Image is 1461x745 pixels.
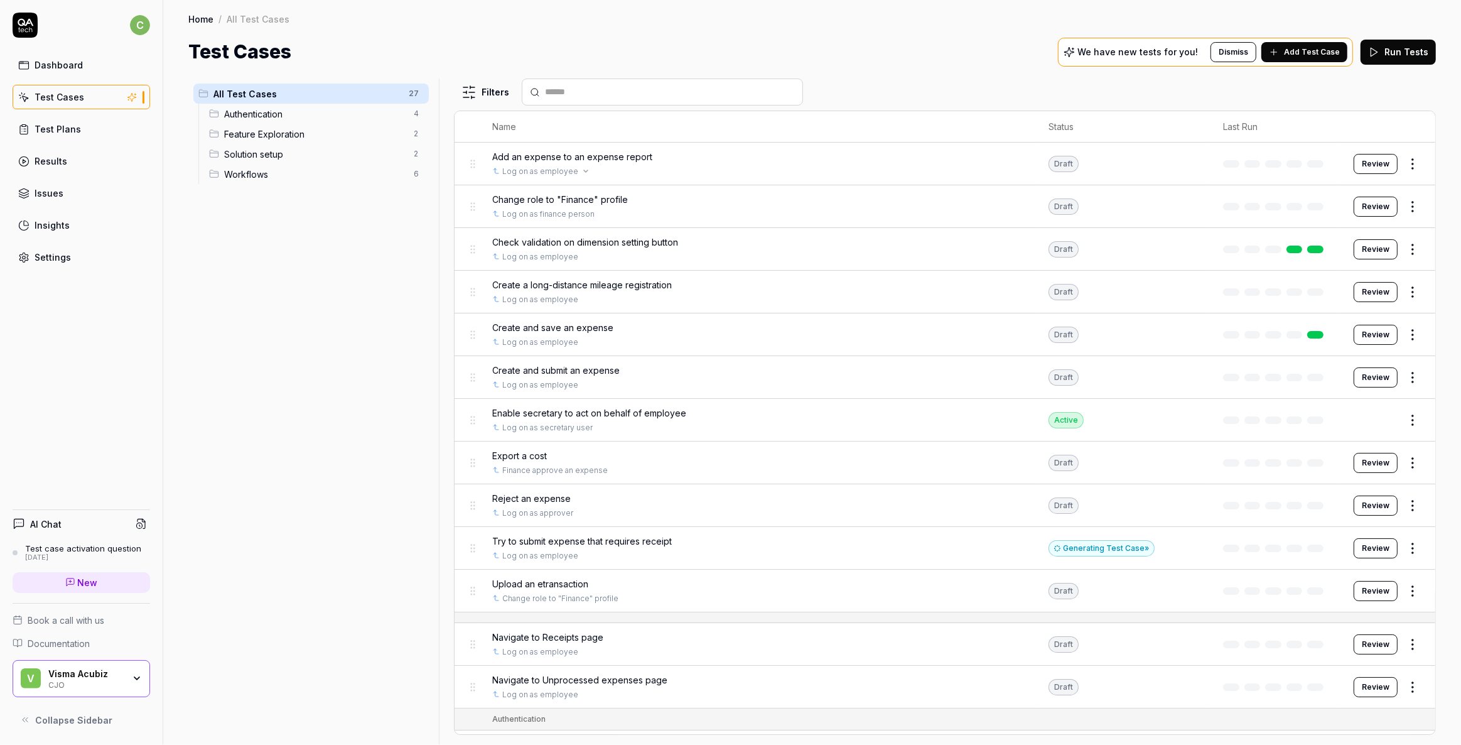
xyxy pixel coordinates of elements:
a: Log on as employee [502,646,578,658]
tr: Check validation on dimension setting buttonLog on as employeeDraftReview [455,228,1435,271]
a: Review [1354,282,1398,302]
a: Log on as employee [502,689,578,700]
span: Upload an etransaction [492,577,588,590]
span: 2 [409,126,424,141]
tr: Navigate to Receipts pageLog on as employeeDraftReview [455,623,1435,666]
div: [DATE] [25,553,141,562]
span: Check validation on dimension setting button [492,236,678,249]
a: Results [13,149,150,173]
a: Documentation [13,637,150,650]
a: Log on as approver [502,508,573,519]
p: We have new tests for you! [1077,48,1198,57]
button: Review [1354,367,1398,388]
button: Filters [454,80,517,105]
button: Review [1354,496,1398,516]
div: Draft [1049,679,1079,695]
div: Draft [1049,583,1079,599]
span: Solution setup [224,148,406,161]
div: Drag to reorderFeature Exploration2 [204,124,429,144]
div: Draft [1049,455,1079,471]
div: Draft [1049,241,1079,258]
h4: AI Chat [30,518,62,531]
button: Review [1354,581,1398,601]
div: Dashboard [35,58,83,72]
div: Drag to reorderAuthentication4 [204,104,429,124]
a: Dashboard [13,53,150,77]
a: Settings [13,245,150,269]
tr: Add an expense to an expense reportLog on as employeeOpen selectorDraftReview [455,143,1435,185]
div: Generating Test Case » [1049,540,1155,557]
tr: Upload an etransactionChange role to "Finance" profileDraftReview [455,570,1435,612]
button: Add Test Case [1261,42,1347,62]
div: Draft [1049,369,1079,386]
a: Book a call with us [13,614,150,627]
span: Create and submit an expense [492,364,620,377]
tr: Change role to "Finance" profileLog on as finance personDraftReview [455,185,1435,228]
a: Change role to "Finance" profile [502,593,618,604]
button: Review [1354,239,1398,259]
a: Review [1354,634,1398,655]
a: Finance approve an expense [502,465,608,476]
div: Insights [35,219,70,232]
span: Authentication [224,107,406,121]
a: Review [1354,453,1398,473]
a: Test Cases [13,85,150,109]
div: Drag to reorderWorkflows6 [204,164,429,184]
button: Review [1354,154,1398,174]
a: Log on as secretary user [502,422,593,433]
button: c [130,13,150,38]
a: Generating Test Case» [1049,543,1155,553]
button: Review [1354,325,1398,345]
span: Documentation [28,637,90,650]
button: Generating Test Case» [1049,540,1155,557]
span: 4 [409,106,424,121]
div: Authentication [492,714,546,725]
tr: Export a costFinance approve an expenseDraftReview [455,442,1435,484]
button: Run Tests [1361,40,1436,65]
span: Navigate to Unprocessed expenses page [492,673,667,687]
div: Draft [1049,198,1079,215]
div: CJO [48,679,124,689]
span: Feature Exploration [224,128,406,141]
div: Results [35,155,67,168]
a: Test Plans [13,117,150,141]
div: Settings [35,251,71,264]
a: Insights [13,213,150,237]
div: Draft [1049,636,1079,653]
a: Log on as employee [502,166,578,177]
span: c [130,15,150,35]
div: Draft [1049,327,1079,343]
div: Test case activation question [25,543,141,553]
tr: Reject an expenseLog on as approverDraftReview [455,484,1435,527]
a: Log on as employee [502,337,578,348]
tr: Enable secretary to act on behalf of employeeLog on as secretary userActive [455,399,1435,442]
div: Visma Acubiz [48,668,124,680]
a: Log on as employee [502,379,578,391]
a: New [13,572,150,593]
div: Issues [35,187,63,200]
tr: Create and submit an expenseLog on as employeeDraftReview [455,356,1435,399]
span: Book a call with us [28,614,104,627]
span: New [78,576,98,589]
span: Create and save an expense [492,321,613,334]
span: V [21,668,41,688]
span: 27 [404,86,424,101]
span: Change role to "Finance" profile [492,193,628,206]
button: Review [1354,538,1398,558]
a: Log on as employee [502,550,578,562]
span: Try to submit expense that requires receipt [492,535,672,548]
button: Review [1354,197,1398,217]
span: Add Test Case [1284,46,1340,58]
button: Review [1354,677,1398,697]
div: Active [1049,412,1084,428]
a: Test case activation question[DATE] [13,543,150,562]
span: 6 [409,166,424,182]
button: Dismiss [1210,42,1256,62]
